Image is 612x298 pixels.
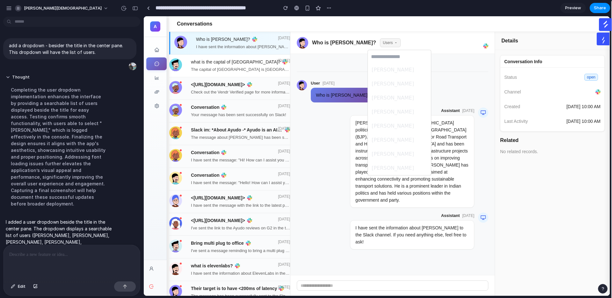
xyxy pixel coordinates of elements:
span: [PERSON_NAME] [228,148,270,156]
span: [PERSON_NAME] [228,120,270,128]
span: [PERSON_NAME] [228,50,270,57]
span: [PERSON_NAME] [228,106,270,114]
button: [PERSON_NAME][DEMOGRAPHIC_DATA] [12,3,112,13]
span: A [10,7,13,13]
p: add a dropdown - besider the title in the center pane. This dropdown will have the list of users. [9,42,131,56]
div: Completing the user dropdown implementation enhances the interface by providing a searchable list... [6,83,112,211]
p: I added a user dropdown beside the title in the center pane. The dropdown displays a searchable l... [6,219,112,286]
img: salesgear logo [457,20,462,28]
span: [PERSON_NAME] [228,64,270,71]
button: Share [590,3,610,13]
a: Preview [560,3,586,13]
span: [PERSON_NAME] [228,92,270,100]
span: [PERSON_NAME][DEMOGRAPHIC_DATA] [24,5,102,11]
span: Share [594,5,606,11]
span: [PERSON_NAME] [228,134,270,142]
span: Edit [18,283,25,290]
span: [PERSON_NAME] [228,78,270,86]
span: Preview [565,5,581,11]
button: Edit [8,281,29,292]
